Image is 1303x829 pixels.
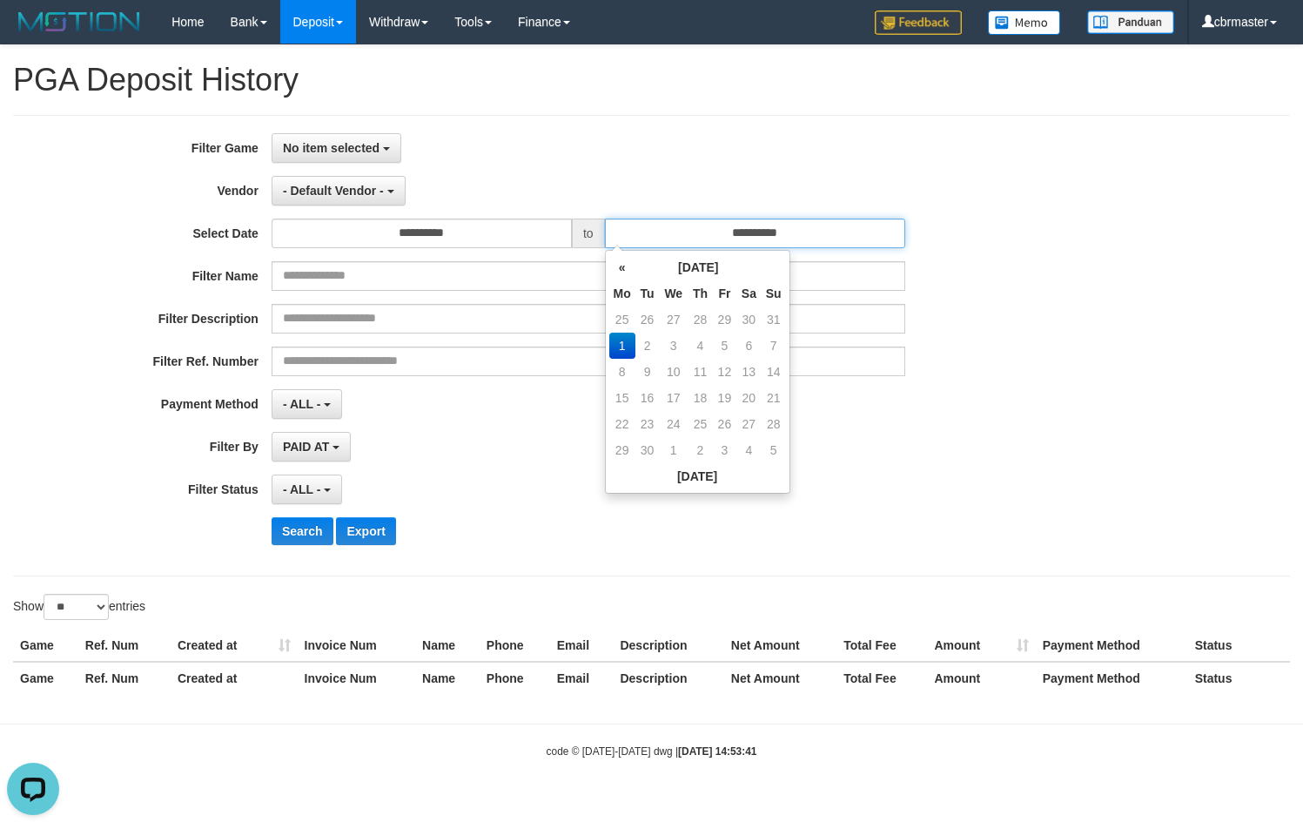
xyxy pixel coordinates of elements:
[635,307,660,333] td: 26
[609,280,635,307] th: Mo
[659,359,688,385] td: 10
[272,133,401,163] button: No item selected
[713,307,736,333] td: 29
[762,280,786,307] th: Su
[688,333,713,359] td: 4
[678,745,756,758] strong: [DATE] 14:53:41
[927,630,1035,662] th: Amount
[659,307,688,333] td: 27
[13,9,145,35] img: MOTION_logo.png
[688,385,713,411] td: 18
[283,141,379,155] span: No item selected
[171,662,298,694] th: Created at
[762,333,786,359] td: 7
[609,333,635,359] td: 1
[635,254,762,280] th: [DATE]
[635,280,660,307] th: Tu
[7,7,59,59] button: Open LiveChat chat widget
[762,307,786,333] td: 31
[688,280,713,307] th: Th
[659,280,688,307] th: We
[762,411,786,437] td: 28
[283,440,329,454] span: PAID AT
[713,437,736,463] td: 3
[762,359,786,385] td: 14
[635,411,660,437] td: 23
[609,359,635,385] td: 8
[298,630,415,662] th: Invoice Num
[283,397,321,411] span: - ALL -
[415,662,480,694] th: Name
[415,630,480,662] th: Name
[1036,630,1188,662] th: Payment Method
[1087,10,1174,34] img: panduan.png
[609,307,635,333] td: 25
[736,280,762,307] th: Sa
[272,176,406,206] button: - Default Vendor -
[736,359,762,385] td: 13
[609,254,635,280] th: «
[659,385,688,411] td: 17
[550,630,614,662] th: Email
[13,594,145,620] label: Show entries
[572,219,605,248] span: to
[272,389,342,419] button: - ALL -
[283,482,321,496] span: - ALL -
[550,662,614,694] th: Email
[609,411,635,437] td: 22
[78,662,171,694] th: Ref. Num
[613,630,723,662] th: Description
[762,385,786,411] td: 21
[713,385,736,411] td: 19
[724,662,836,694] th: Net Amount
[635,333,660,359] td: 2
[609,385,635,411] td: 15
[688,359,713,385] td: 11
[78,630,171,662] th: Ref. Num
[836,630,927,662] th: Total Fee
[480,630,550,662] th: Phone
[480,662,550,694] th: Phone
[609,437,635,463] td: 29
[635,385,660,411] td: 16
[688,411,713,437] td: 25
[547,745,757,758] small: code © [DATE]-[DATE] dwg |
[875,10,962,35] img: Feedback.jpg
[613,662,723,694] th: Description
[272,475,342,504] button: - ALL -
[659,437,688,463] td: 1
[836,662,927,694] th: Total Fee
[272,432,351,462] button: PAID AT
[635,359,660,385] td: 9
[688,437,713,463] td: 2
[736,385,762,411] td: 20
[724,630,836,662] th: Net Amount
[1036,662,1188,694] th: Payment Method
[659,411,688,437] td: 24
[688,307,713,333] td: 28
[736,437,762,463] td: 4
[13,662,78,694] th: Game
[609,463,786,489] th: [DATE]
[713,280,736,307] th: Fr
[635,437,660,463] td: 30
[713,359,736,385] td: 12
[762,437,786,463] td: 5
[736,411,762,437] td: 27
[336,517,395,545] button: Export
[272,517,333,545] button: Search
[171,630,298,662] th: Created at
[713,411,736,437] td: 26
[927,662,1035,694] th: Amount
[659,333,688,359] td: 3
[1188,662,1290,694] th: Status
[13,630,78,662] th: Game
[736,333,762,359] td: 6
[283,184,384,198] span: - Default Vendor -
[988,10,1061,35] img: Button%20Memo.svg
[13,63,1290,98] h1: PGA Deposit History
[736,307,762,333] td: 30
[298,662,415,694] th: Invoice Num
[44,594,109,620] select: Showentries
[1188,630,1290,662] th: Status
